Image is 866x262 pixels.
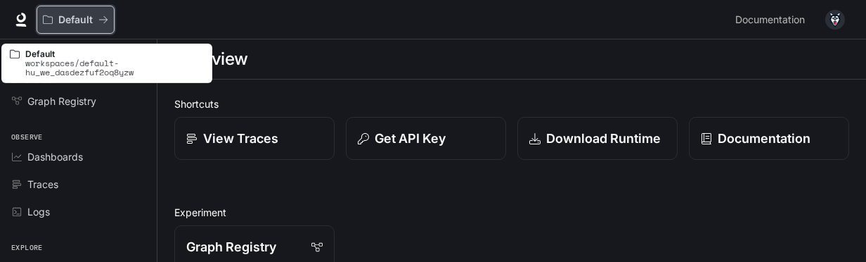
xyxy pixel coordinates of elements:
a: Logs [6,199,151,224]
a: Documentation [689,117,849,160]
span: Dashboards [27,149,83,164]
p: Default [25,49,204,58]
h2: Shortcuts [174,96,849,111]
p: Download Runtime [546,129,661,148]
a: Graph Registry [6,89,151,113]
a: View Traces [174,117,335,160]
button: User avatar [821,6,849,34]
h2: Experiment [174,205,849,220]
span: Graph Registry [27,94,96,108]
span: Traces [27,177,58,192]
p: Default [58,14,93,26]
p: Documentation [718,129,810,148]
span: Documentation [735,11,805,29]
p: workspaces/default-hu_we_dasdezfuf2oq8yzw [25,58,204,77]
p: Get API Key [375,129,446,148]
a: Download Runtime [517,117,678,160]
button: All workspaces [37,6,115,34]
p: Graph Registry [186,237,276,256]
a: Dashboards [6,144,151,169]
button: Get API Key [346,117,506,160]
a: Traces [6,172,151,196]
a: Documentation [730,6,815,34]
img: User avatar [825,10,845,30]
p: View Traces [203,129,278,148]
span: Logs [27,204,50,219]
